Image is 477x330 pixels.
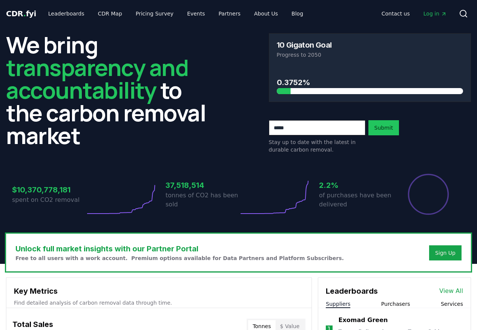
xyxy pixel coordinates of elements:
[6,33,209,147] h2: We bring to the carbon removal market
[92,7,128,20] a: CDR Map
[14,285,304,297] h3: Key Metrics
[42,7,309,20] nav: Main
[441,300,463,308] button: Services
[319,180,392,191] h3: 2.2%
[376,7,453,20] nav: Main
[269,138,365,153] p: Stay up to date with the latest in durable carbon removal.
[423,10,447,17] span: Log in
[326,300,350,308] button: Suppliers
[15,243,344,254] h3: Unlock full market insights with our Partner Portal
[277,51,463,59] p: Progress to 2050
[407,173,449,215] div: Percentage of sales delivered
[368,120,399,135] button: Submit
[439,287,463,296] a: View All
[166,191,239,209] p: tonnes of CO2 has been sold
[285,7,309,20] a: Blog
[14,299,304,307] p: Find detailed analysis of carbon removal data through time.
[130,7,179,20] a: Pricing Survey
[23,9,26,18] span: .
[166,180,239,191] h3: 37,518,514
[435,249,456,257] a: Sign Up
[181,7,211,20] a: Events
[417,7,453,20] a: Log in
[326,285,378,297] h3: Leaderboards
[12,184,85,195] h3: $10,370,778,181
[6,52,188,105] span: transparency and accountability
[277,77,463,88] h3: 0.3752%
[213,7,247,20] a: Partners
[6,9,36,18] span: CDR fyi
[319,191,392,209] p: of purchases have been delivered
[248,7,284,20] a: About Us
[429,245,462,260] button: Sign Up
[42,7,90,20] a: Leaderboards
[15,254,344,262] p: Free to all users with a work account. Premium options available for Data Partners and Platform S...
[6,8,36,19] a: CDR.fyi
[381,300,410,308] button: Purchasers
[376,7,416,20] a: Contact us
[277,41,332,49] h3: 10 Gigaton Goal
[339,316,388,325] a: Exomad Green
[12,195,85,205] p: spent on CO2 removal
